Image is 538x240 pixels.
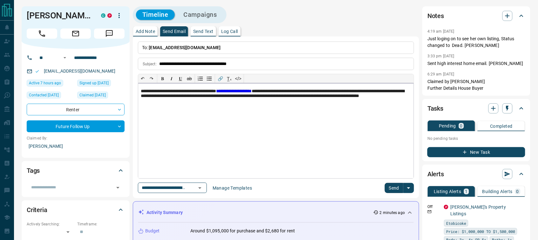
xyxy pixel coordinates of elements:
[427,147,525,157] button: New Task
[79,92,106,98] span: Claimed [DATE]
[439,124,456,128] p: Pending
[446,228,515,235] span: Price: $1,000,000 TO $1,500,000
[444,205,448,209] div: property.ca
[27,10,92,21] h1: [PERSON_NAME]
[380,210,405,216] p: 2 minutes ago
[427,101,525,116] div: Tasks
[385,183,404,193] button: Send
[209,183,256,193] button: Manage Templates
[27,135,125,141] p: Claimed By:
[427,54,454,58] p: 3:33 pm [DATE]
[44,68,116,74] a: [EMAIL_ADDRESS][DOMAIN_NAME]
[427,29,454,34] p: 4:19 am [DATE]
[221,29,238,34] p: Log Call
[29,80,61,86] span: Active 7 hours ago
[145,228,160,234] p: Budget
[187,76,192,81] s: ab
[77,92,125,101] div: Thu Feb 18 2021
[27,92,74,101] div: Fri Feb 19 2021
[190,228,295,234] p: Around $1,095,000 for purchase and $2,680 for rent
[147,74,156,83] button: ↷
[79,80,109,86] span: Signed up [DATE]
[427,60,525,67] p: Sent high interest home email. [PERSON_NAME]
[138,42,414,54] p: To:
[27,29,57,39] span: Call
[465,189,468,194] p: 1
[427,169,444,179] h2: Alerts
[177,10,223,20] button: Campaigns
[427,134,525,143] p: No pending tasks
[77,80,125,88] div: Thu Feb 18 2021
[195,184,204,192] button: Open
[27,141,125,152] p: [PERSON_NAME]
[143,61,157,67] p: Subject:
[27,205,47,215] h2: Criteria
[138,207,414,218] div: Activity Summary2 minutes ago
[35,69,39,74] svg: Email Valid
[176,74,185,83] button: 𝐔
[450,204,506,216] a: [PERSON_NAME]'s Property Listings
[427,204,440,210] p: Off
[427,166,525,182] div: Alerts
[146,209,183,216] p: Activity Summary
[234,74,243,83] button: </>
[113,183,122,192] button: Open
[225,74,234,83] button: T̲ₓ
[427,36,525,49] p: Just loging on to see her own listing, Status changed to Dead. [PERSON_NAME]
[158,74,167,83] button: 𝐁
[27,104,125,115] div: Renter
[27,80,74,88] div: Fri Aug 15 2025
[434,189,461,194] p: Listing Alerts
[427,210,432,214] svg: Email
[77,221,125,227] p: Timeframe:
[101,13,106,18] div: condos.ca
[216,74,225,83] button: 🔗
[427,72,454,76] p: 6:29 am [DATE]
[427,11,444,21] h2: Notes
[516,189,519,194] p: 0
[163,29,186,34] p: Send Email
[136,10,175,20] button: Timeline
[27,163,125,178] div: Tags
[27,221,74,227] p: Actively Searching:
[490,124,513,128] p: Completed
[138,74,147,83] button: ↶
[94,29,125,39] span: Message
[427,103,443,114] h2: Tasks
[427,8,525,23] div: Notes
[60,29,91,39] span: Email
[193,29,214,34] p: Send Text
[205,74,214,83] button: Bullet list
[460,124,463,128] p: 0
[107,13,112,18] div: property.ca
[27,202,125,217] div: Criteria
[136,29,155,34] p: Add Note
[61,54,69,62] button: Open
[27,120,125,132] div: Future Follow Up
[149,45,221,50] span: [EMAIL_ADDRESS][DOMAIN_NAME]
[167,74,176,83] button: 𝑰
[446,220,466,226] span: Etobicoke
[385,183,414,193] div: split button
[482,189,513,194] p: Building Alerts
[427,78,525,92] p: Claimed by [PERSON_NAME] Further Details House Buyer
[185,74,194,83] button: ab
[179,76,182,81] span: 𝐔
[29,92,59,98] span: Contacted [DATE]
[196,74,205,83] button: Numbered list
[27,165,40,176] h2: Tags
